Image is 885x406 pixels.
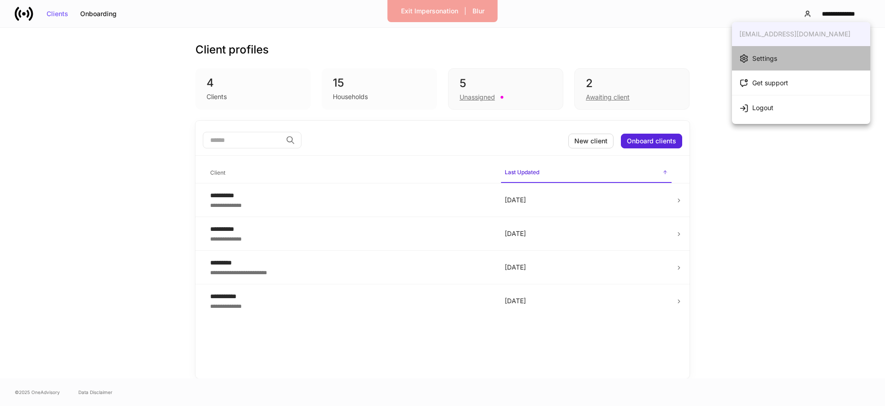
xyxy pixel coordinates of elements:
div: Get support [752,78,788,88]
div: Logout [752,103,773,112]
div: Exit Impersonation [401,8,458,14]
div: Settings [752,54,777,63]
div: [EMAIL_ADDRESS][DOMAIN_NAME] [739,29,850,39]
div: Blur [472,8,484,14]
